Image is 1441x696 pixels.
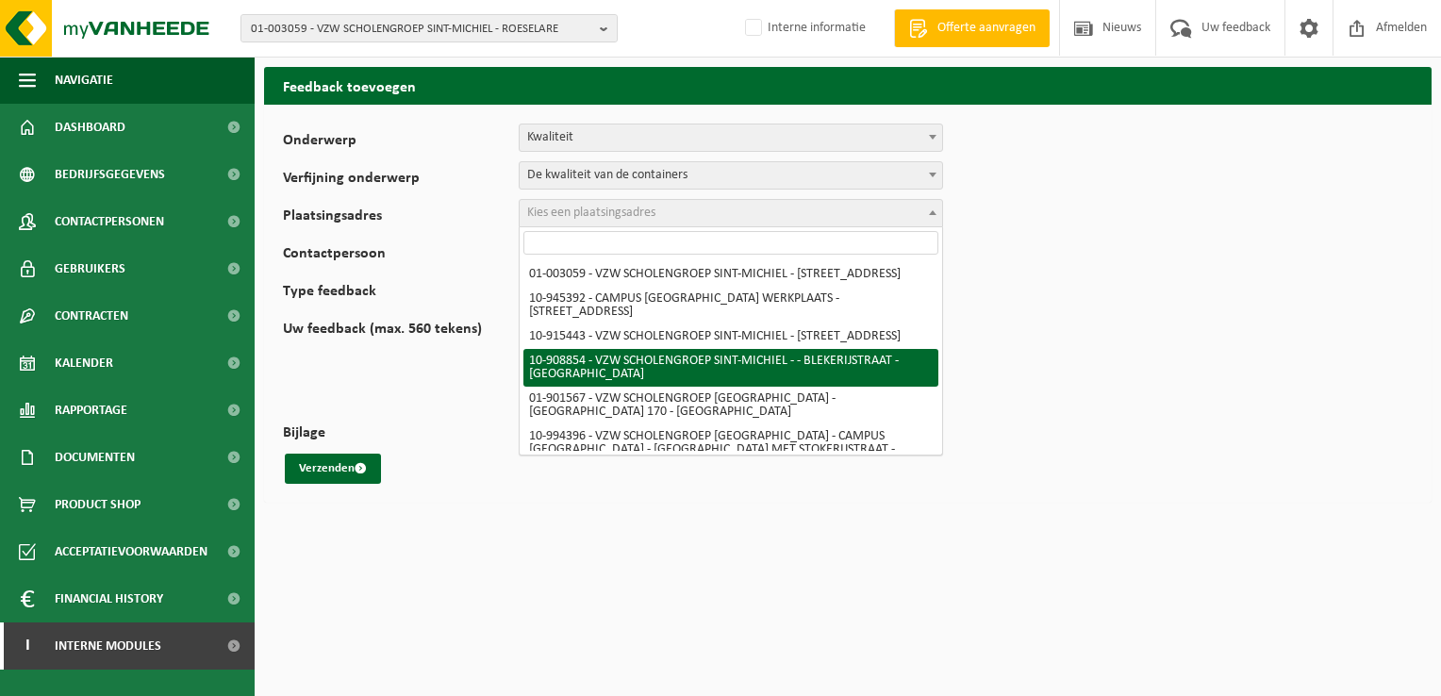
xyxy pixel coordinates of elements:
[283,133,519,152] label: Onderwerp
[55,622,161,670] span: Interne modules
[520,162,942,189] span: De kwaliteit van de containers
[55,104,125,151] span: Dashboard
[283,284,519,303] label: Type feedback
[55,575,163,622] span: Financial History
[519,161,943,190] span: De kwaliteit van de containers
[527,206,655,220] span: Kies een plaatsingsadres
[523,349,938,387] li: 10-908854 - VZW SCHOLENGROEP SINT-MICHIEL - - BLEKERIJSTRAAT - [GEOGRAPHIC_DATA]
[894,9,1050,47] a: Offerte aanvragen
[55,481,141,528] span: Product Shop
[523,424,938,475] li: 10-994396 - VZW SCHOLENGROEP [GEOGRAPHIC_DATA] - CAMPUS [GEOGRAPHIC_DATA] - [GEOGRAPHIC_DATA] MET...
[264,67,1432,104] h2: Feedback toevoegen
[240,14,618,42] button: 01-003059 - VZW SCHOLENGROEP SINT-MICHIEL - ROESELARE
[283,425,519,444] label: Bijlage
[519,124,943,152] span: Kwaliteit
[55,340,113,387] span: Kalender
[55,292,128,340] span: Contracten
[283,208,519,227] label: Plaatsingsadres
[55,198,164,245] span: Contactpersonen
[55,151,165,198] span: Bedrijfsgegevens
[55,245,125,292] span: Gebruikers
[520,124,942,151] span: Kwaliteit
[55,387,127,434] span: Rapportage
[251,15,592,43] span: 01-003059 - VZW SCHOLENGROEP SINT-MICHIEL - ROESELARE
[285,454,381,484] button: Verzenden
[283,246,519,265] label: Contactpersoon
[523,387,938,424] li: 01-901567 - VZW SCHOLENGROEP [GEOGRAPHIC_DATA] - [GEOGRAPHIC_DATA] 170 - [GEOGRAPHIC_DATA]
[55,434,135,481] span: Documenten
[523,287,938,324] li: 10-945392 - CAMPUS [GEOGRAPHIC_DATA] WERKPLAATS - [STREET_ADDRESS]
[523,262,938,287] li: 01-003059 - VZW SCHOLENGROEP SINT-MICHIEL - [STREET_ADDRESS]
[55,528,207,575] span: Acceptatievoorwaarden
[933,19,1040,38] span: Offerte aanvragen
[283,171,519,190] label: Verfijning onderwerp
[55,57,113,104] span: Navigatie
[523,324,938,349] li: 10-915443 - VZW SCHOLENGROEP SINT-MICHIEL - [STREET_ADDRESS]
[19,622,36,670] span: I
[741,14,866,42] label: Interne informatie
[283,322,519,406] label: Uw feedback (max. 560 tekens)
